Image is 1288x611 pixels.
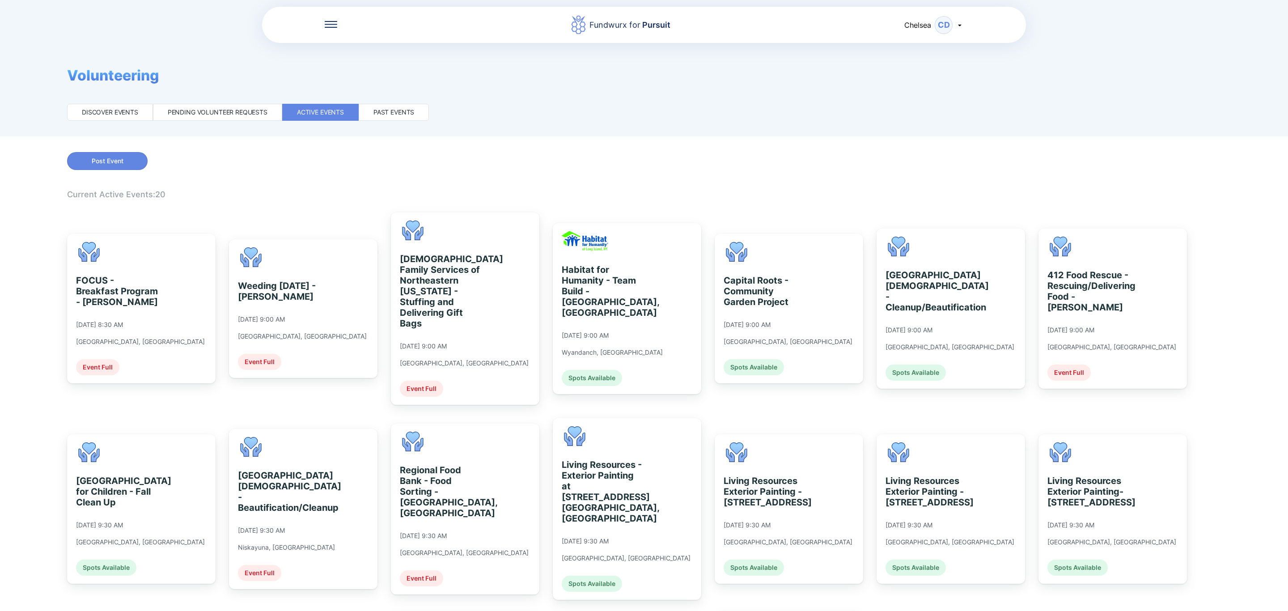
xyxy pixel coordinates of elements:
[82,108,138,117] div: Discover events
[885,521,932,529] div: [DATE] 9:30 AM
[885,560,946,576] div: Spots Available
[1047,365,1091,381] div: Event Full
[400,359,529,367] div: [GEOGRAPHIC_DATA], [GEOGRAPHIC_DATA]
[640,20,670,30] span: Pursuit
[1047,475,1129,508] div: Living Resources Exterior Painting- [STREET_ADDRESS]
[1047,326,1094,334] div: [DATE] 9:00 AM
[67,152,148,170] button: Post Event
[238,332,367,340] div: [GEOGRAPHIC_DATA], [GEOGRAPHIC_DATA]
[562,554,691,562] div: [GEOGRAPHIC_DATA], [GEOGRAPHIC_DATA]
[238,354,281,370] div: Event Full
[67,67,159,84] span: Volunteering
[885,475,967,508] div: Living Resources Exterior Painting - [STREET_ADDRESS]
[885,343,1014,351] div: [GEOGRAPHIC_DATA], [GEOGRAPHIC_DATA]
[76,560,136,576] div: Spots Available
[76,359,119,375] div: Event Full
[562,537,609,545] div: [DATE] 9:30 AM
[400,549,529,557] div: [GEOGRAPHIC_DATA], [GEOGRAPHIC_DATA]
[562,331,609,339] div: [DATE] 9:00 AM
[373,108,414,117] div: Past events
[238,565,281,581] div: Event Full
[1047,270,1129,313] div: 412 Food Rescue - Rescuing/Delivering Food - [PERSON_NAME]
[67,190,1221,199] div: Current Active Events: 20
[1047,538,1176,546] div: [GEOGRAPHIC_DATA], [GEOGRAPHIC_DATA]
[92,157,123,165] span: Post Event
[885,365,946,381] div: Spots Available
[885,326,932,334] div: [DATE] 9:00 AM
[724,321,771,329] div: [DATE] 9:00 AM
[400,570,443,586] div: Event Full
[724,359,784,375] div: Spots Available
[76,475,158,508] div: [GEOGRAPHIC_DATA] for Children - Fall Clean Up
[400,465,482,518] div: Regional Food Bank - Food Sorting - [GEOGRAPHIC_DATA], [GEOGRAPHIC_DATA]
[76,321,123,329] div: [DATE] 8:30 AM
[238,470,320,513] div: [GEOGRAPHIC_DATA][DEMOGRAPHIC_DATA] - Beautification/Cleanup
[589,19,670,31] div: Fundwurx for
[400,254,482,329] div: [DEMOGRAPHIC_DATA] Family Services of Northeastern [US_STATE] - Stuffing and Delivering Gift Bags
[885,270,967,313] div: [GEOGRAPHIC_DATA][DEMOGRAPHIC_DATA] - Cleanup/Beautification
[1047,521,1094,529] div: [DATE] 9:30 AM
[238,280,320,302] div: Weeding [DATE] - [PERSON_NAME]
[724,475,805,508] div: Living Resources Exterior Painting - [STREET_ADDRESS]
[76,275,158,307] div: FOCUS - Breakfast Program - [PERSON_NAME]
[238,526,285,535] div: [DATE] 9:30 AM
[400,342,447,350] div: [DATE] 9:00 AM
[904,21,931,30] span: Chelsea
[297,108,344,117] div: Active events
[562,348,663,356] div: Wyandanch, [GEOGRAPHIC_DATA]
[1047,560,1108,576] div: Spots Available
[724,560,784,576] div: Spots Available
[1047,343,1176,351] div: [GEOGRAPHIC_DATA], [GEOGRAPHIC_DATA]
[724,538,852,546] div: [GEOGRAPHIC_DATA], [GEOGRAPHIC_DATA]
[562,459,644,524] div: Living Resources - Exterior Painting at [STREET_ADDRESS] [GEOGRAPHIC_DATA], [GEOGRAPHIC_DATA]
[935,16,953,34] div: CD
[724,275,805,307] div: Capital Roots - Community Garden Project
[76,521,123,529] div: [DATE] 9:30 AM
[238,315,285,323] div: [DATE] 9:00 AM
[168,108,267,117] div: Pending volunteer requests
[76,338,205,346] div: [GEOGRAPHIC_DATA], [GEOGRAPHIC_DATA]
[76,538,205,546] div: [GEOGRAPHIC_DATA], [GEOGRAPHIC_DATA]
[724,338,852,346] div: [GEOGRAPHIC_DATA], [GEOGRAPHIC_DATA]
[400,532,447,540] div: [DATE] 9:30 AM
[885,538,1014,546] div: [GEOGRAPHIC_DATA], [GEOGRAPHIC_DATA]
[562,370,622,386] div: Spots Available
[562,264,644,318] div: Habitat for Humanity - Team Build - [GEOGRAPHIC_DATA], [GEOGRAPHIC_DATA]
[724,521,771,529] div: [DATE] 9:30 AM
[562,576,622,592] div: Spots Available
[400,381,443,397] div: Event Full
[238,543,335,552] div: Niskayuna, [GEOGRAPHIC_DATA]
